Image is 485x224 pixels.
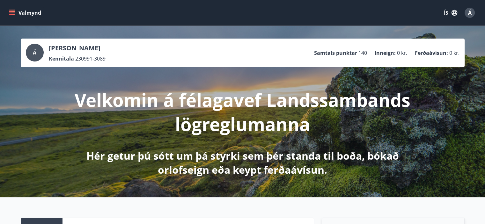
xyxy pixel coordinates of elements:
span: 0 kr. [449,49,459,56]
span: Á [468,9,472,16]
p: Ferðaávísun : [415,49,448,56]
p: Kennitala [49,55,74,62]
span: Á [33,49,36,56]
p: Samtals punktar [314,49,357,56]
button: Á [462,5,477,20]
span: 140 [358,49,367,56]
span: 0 kr. [397,49,407,56]
span: 230991-3089 [75,55,106,62]
p: [PERSON_NAME] [49,44,106,53]
p: Hér getur þú sótt um þá styrki sem þér standa til boða, bókað orlofseign eða keypt ferðaávísun. [74,149,411,177]
button: ÍS [440,7,461,18]
p: Inneign : [375,49,396,56]
button: menu [8,7,44,18]
p: Velkomin á félagavef Landssambands lögreglumanna [74,88,411,136]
